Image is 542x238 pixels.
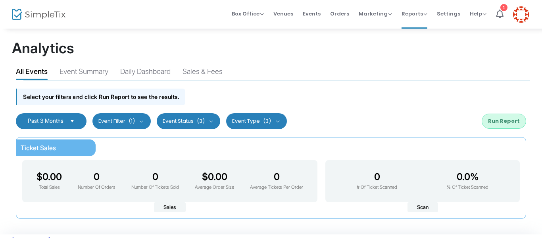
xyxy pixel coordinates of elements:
span: Orders [330,4,349,24]
p: # Of Ticket Scanned [357,184,397,191]
div: Daily Dashboard [120,66,171,80]
span: Venues [273,4,293,24]
h3: 0 [131,171,179,182]
p: Average Tickets Per Order [250,184,303,191]
span: Past 3 Months [28,117,63,124]
p: Number Of Orders [78,184,115,191]
div: Select your filters and click Run Report to see the results. [16,89,185,105]
div: 1 [500,4,507,11]
span: Help [470,10,486,17]
button: Event Filter(1) [92,113,151,129]
h3: 0 [78,171,115,182]
span: (3) [197,118,205,124]
p: Number Of Tickets Sold [131,184,179,191]
span: Ticket Sales [21,144,56,152]
h3: $0.00 [37,171,62,182]
span: Marketing [359,10,392,17]
div: Sales & Fees [183,66,223,80]
h3: 0 [357,171,397,182]
div: Event Summary [60,66,108,80]
span: Scan [407,202,438,213]
span: (1) [129,118,135,124]
div: All Events [16,66,48,80]
button: Select [67,118,78,124]
button: Run Report [482,114,526,129]
p: % Of Ticket Scanned [447,184,488,191]
span: Sales [154,202,186,213]
span: Reports [402,10,427,17]
h1: Analytics [12,40,530,57]
span: Events [303,4,321,24]
span: Settings [437,4,460,24]
p: Average Order Size [195,184,234,191]
button: Event Status(3) [157,113,221,129]
h3: $0.00 [195,171,234,182]
p: Total Sales [37,184,62,191]
span: Box Office [232,10,264,17]
h3: 0.0% [447,171,488,182]
button: Event Type(3) [226,113,287,129]
span: (3) [263,118,271,124]
h3: 0 [250,171,303,182]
